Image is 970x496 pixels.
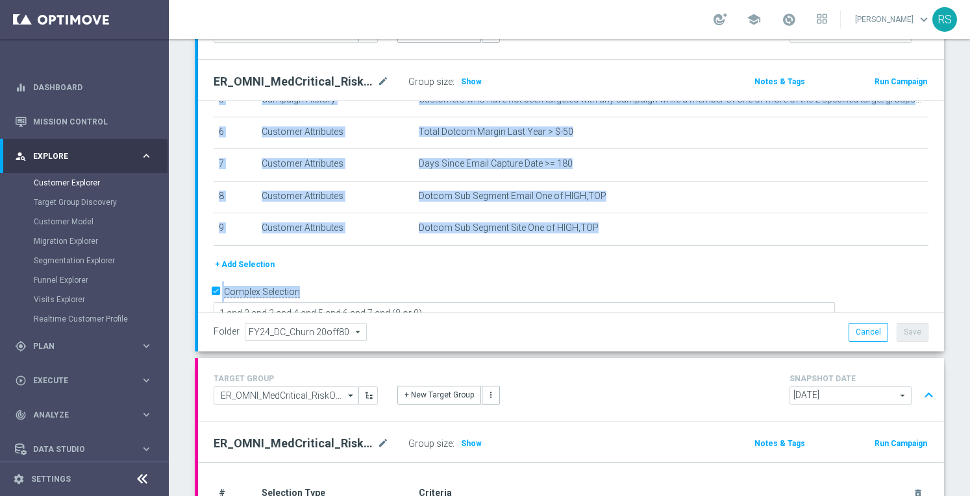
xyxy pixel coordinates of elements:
div: Data Studio [15,443,140,455]
span: Data Studio [33,445,140,453]
h4: TARGET GROUP [214,374,378,383]
span: Show [461,77,482,86]
div: Migration Explorer [34,231,168,251]
label: Group size [408,438,453,449]
span: Days Since Email Capture Date >= 180 [419,158,573,169]
td: 7 [214,149,256,182]
span: Dotcom Sub Segment Email One of HIGH,TOP [419,191,606,202]
a: Target Group Discovery [34,197,135,207]
textarea: 1 and 2 and 3 and 4 and 5 and 6 and 7 and (8 or 9) [214,302,835,325]
div: Explore [15,150,140,162]
div: Segmentation Explorer [34,251,168,270]
div: Dashboard [15,70,153,104]
span: Total Dotcom Margin Last Year > $-50 [419,126,573,137]
a: [PERSON_NAME]keyboard_arrow_down [854,10,932,29]
button: Mission Control [14,117,153,127]
div: Execute [15,375,140,386]
button: Notes & Tags [753,436,806,451]
button: Run Campaign [873,75,928,89]
span: school [747,12,761,27]
i: play_circle_outline [15,375,27,386]
a: Migration Explorer [34,236,135,246]
label: Group size [408,77,453,88]
i: more_vert [486,390,495,399]
td: 9 [214,213,256,246]
div: TARGET GROUP arrow_drop_down + New Target Group more_vert SNAPSHOT DATE arrow_drop_down expand_less [214,371,928,408]
i: settings [13,473,25,485]
button: more_vert [482,386,500,404]
a: Settings [31,475,71,483]
h4: SNAPSHOT DATE [790,374,939,383]
button: equalizer Dashboard [14,82,153,93]
div: Realtime Customer Profile [34,309,168,329]
div: Mission Control [15,104,153,139]
td: 8 [214,181,256,213]
span: keyboard_arrow_down [917,12,931,27]
label: Complex Selection [224,286,300,298]
label: : [453,77,454,88]
button: person_search Explore keyboard_arrow_right [14,151,153,161]
a: Segmentation Explorer [34,255,135,266]
button: Save [897,323,928,341]
i: keyboard_arrow_right [140,374,153,386]
button: + New Target Group [397,386,481,404]
td: Customer Attributes [256,181,414,213]
button: Run Campaign [873,436,928,451]
button: Data Studio keyboard_arrow_right [14,444,153,455]
button: Cancel [849,323,888,341]
label: Folder [214,326,240,337]
button: gps_fixed Plan keyboard_arrow_right [14,341,153,351]
td: Customer Attributes [256,149,414,182]
button: track_changes Analyze keyboard_arrow_right [14,410,153,420]
td: 6 [214,117,256,149]
i: track_changes [15,409,27,421]
h2: ER_OMNI_MedCritical_RiskOfChurn_T1 [214,436,375,451]
td: Campaign History [256,84,414,117]
i: keyboard_arrow_right [140,150,153,162]
td: Customer Attributes [256,117,414,149]
input: ER_OMNI_MedCritical_RiskOfChurn_T1 [214,386,358,405]
button: play_circle_outline Execute keyboard_arrow_right [14,375,153,386]
span: Analyze [33,411,140,419]
span: Execute [33,377,140,384]
a: Realtime Customer Profile [34,314,135,324]
div: Customer Explorer [34,173,168,193]
div: RS [932,7,957,32]
span: Plan [33,342,140,350]
i: equalizer [15,82,27,93]
span: Explore [33,152,140,160]
a: Mission Control [33,104,153,139]
a: Customer Explorer [34,178,135,188]
i: mode_edit [377,74,389,89]
i: keyboard_arrow_right [140,340,153,352]
div: Plan [15,340,140,352]
a: Customer Model [34,217,135,227]
div: Analyze [15,409,140,421]
td: Customer Attributes [256,213,414,246]
span: Dotcom Sub Segment Site One of HIGH,TOP [419,222,599,233]
button: Notes & Tags [753,75,806,89]
i: keyboard_arrow_right [140,443,153,455]
button: expand_less [919,383,938,408]
label: : [453,438,454,449]
i: person_search [15,150,27,162]
a: Visits Explorer [34,294,135,305]
i: keyboard_arrow_right [140,408,153,421]
div: Customer Model [34,212,168,231]
h2: ER_OMNI_MedCritical_RiskOfChurn_T1_06022025 [214,74,375,89]
i: mode_edit [377,436,389,451]
div: Target Group Discovery [34,193,168,212]
span: Show [461,439,482,448]
a: Funnel Explorer [34,275,135,285]
a: Dashboard [33,70,153,104]
div: Visits Explorer [34,290,168,309]
td: 5 [214,84,256,117]
i: arrow_drop_down [345,387,358,404]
